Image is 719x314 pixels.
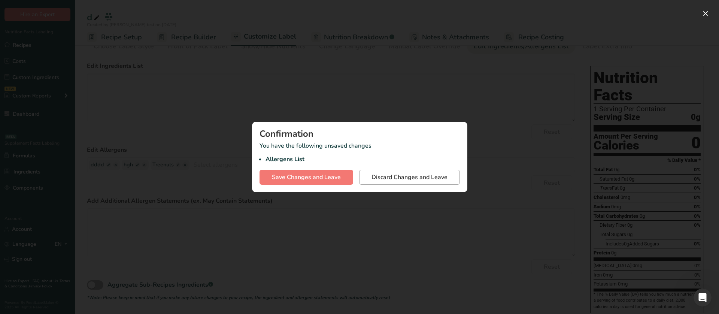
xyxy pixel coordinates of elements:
[260,141,460,164] p: You have the following unsaved changes
[371,173,448,182] span: Discard Changes and Leave
[260,170,353,185] button: Save Changes and Leave
[260,129,460,138] div: Confirmation
[266,155,460,164] li: Allergens List
[359,170,460,185] button: Discard Changes and Leave
[694,289,712,307] iframe: Intercom live chat
[272,173,341,182] span: Save Changes and Leave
